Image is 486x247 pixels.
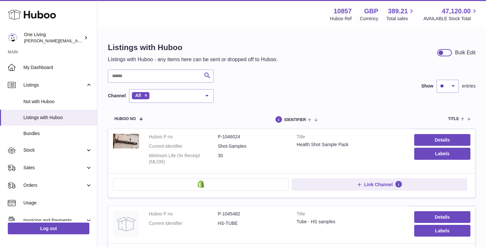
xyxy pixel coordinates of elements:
span: 389.21 [388,7,408,16]
img: shopify-small.png [198,180,204,188]
a: 47,120.00 AVAILABLE Stock Total [423,7,478,22]
dt: Huboo P no [149,211,218,217]
dt: Current identifier [149,220,218,226]
a: Log out [8,223,89,234]
span: Link Channel [364,182,393,187]
span: Listings [23,82,85,88]
p: Listings with Huboo - any items here can be sent or dropped off to Huboo. [108,56,278,63]
strong: GBP [364,7,378,16]
strong: 10857 [334,7,352,16]
label: Channel [108,93,126,99]
dd: Shot-Samples [218,143,287,149]
strong: Title [297,134,404,142]
a: Details [414,134,470,146]
span: Bundles [23,130,92,137]
img: Tube - HS samples [113,211,139,237]
dd: 30 [218,153,287,165]
span: entries [462,83,476,89]
span: AVAILABLE Stock Total [423,16,478,22]
span: All [135,93,141,98]
div: Bulk Edit [455,49,476,56]
button: Labels [414,148,470,159]
a: Details [414,211,470,223]
span: Invoicing and Payments [23,217,85,224]
span: Not with Huboo [23,99,92,105]
span: Usage [23,200,92,206]
div: One Living [24,32,83,44]
dd: P-1046024 [218,134,287,140]
div: Tube - HS samples [297,219,404,225]
span: Total sales [386,16,415,22]
dd: HS-TUBE [218,220,287,226]
label: Show [421,83,433,89]
span: Orders [23,182,85,188]
span: title [448,117,459,121]
dt: Current identifier [149,143,218,149]
span: identifier [284,118,306,122]
span: 47,120.00 [442,7,471,16]
span: My Dashboard [23,64,92,71]
div: Health Shot Sample Pack [297,142,404,148]
a: 389.21 Total sales [386,7,415,22]
button: Labels [414,225,470,237]
dt: Minimum Life On Receipt (MLOR) [149,153,218,165]
div: Currency [360,16,378,22]
dt: Huboo P no [149,134,218,140]
span: Listings with Huboo [23,115,92,121]
h1: Listings with Huboo [108,42,278,53]
img: Health Shot Sample Pack [113,134,139,148]
span: Sales [23,165,85,171]
span: [PERSON_NAME][EMAIL_ADDRESS][DOMAIN_NAME] [24,38,130,43]
img: Jessica@oneliving.com [8,33,18,43]
strong: Title [297,211,404,219]
span: Huboo no [114,117,136,121]
span: Stock [23,147,85,153]
dd: P-1045482 [218,211,287,217]
button: Link Channel [292,178,467,191]
div: Huboo Ref [330,16,352,22]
